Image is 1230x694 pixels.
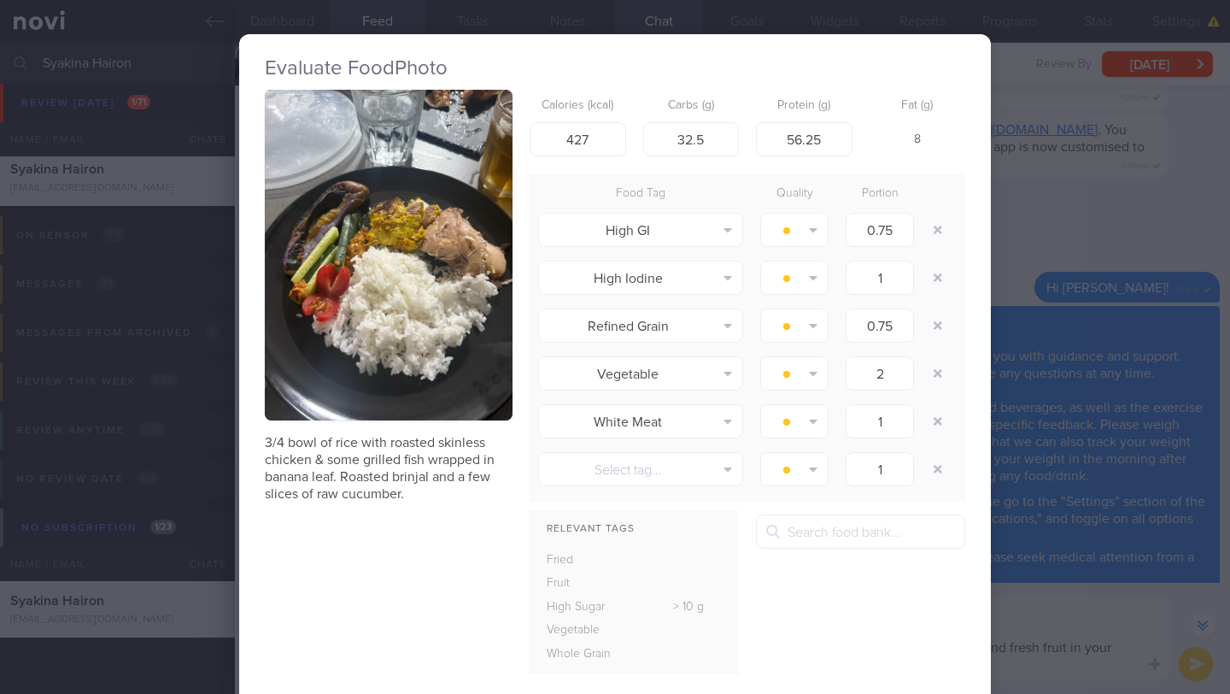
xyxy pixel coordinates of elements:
[846,261,914,295] input: 1.0
[650,98,733,114] label: Carbs (g)
[846,213,914,247] input: 1.0
[752,182,837,206] div: Quality
[846,452,914,486] input: 1.0
[538,261,743,295] button: High Iodine
[530,643,639,667] div: Whole Grain
[538,213,743,247] button: High GI
[265,90,512,421] img: 3/4 bowl of rice with roasted skinless chicken & some grilled fish wrapped in banana leaf. Roaste...
[756,122,852,156] input: 9
[846,404,914,438] input: 1.0
[530,519,739,540] div: Relevant Tags
[538,452,743,486] button: Select tag...
[265,434,512,503] p: 3/4 bowl of rice with roasted skinless chicken & some grilled fish wrapped in banana leaf. Roaste...
[876,98,959,114] label: Fat (g)
[530,549,639,573] div: Fried
[763,98,846,114] label: Protein (g)
[643,122,740,156] input: 33
[639,596,740,620] div: > 10 g
[530,596,639,620] div: High Sugar
[756,515,965,549] input: Search food bank...
[530,619,639,643] div: Vegetable
[538,356,743,391] button: Vegetable
[870,122,966,158] div: 8
[846,309,914,343] input: 1.0
[530,182,752,206] div: Food Tag
[837,182,922,206] div: Portion
[846,356,914,391] input: 1.0
[530,122,626,156] input: 250
[530,572,639,596] div: Fruit
[538,404,743,438] button: White Meat
[265,56,965,81] h2: Evaluate Food Photo
[538,309,743,343] button: Refined Grain
[536,98,619,114] label: Calories (kcal)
